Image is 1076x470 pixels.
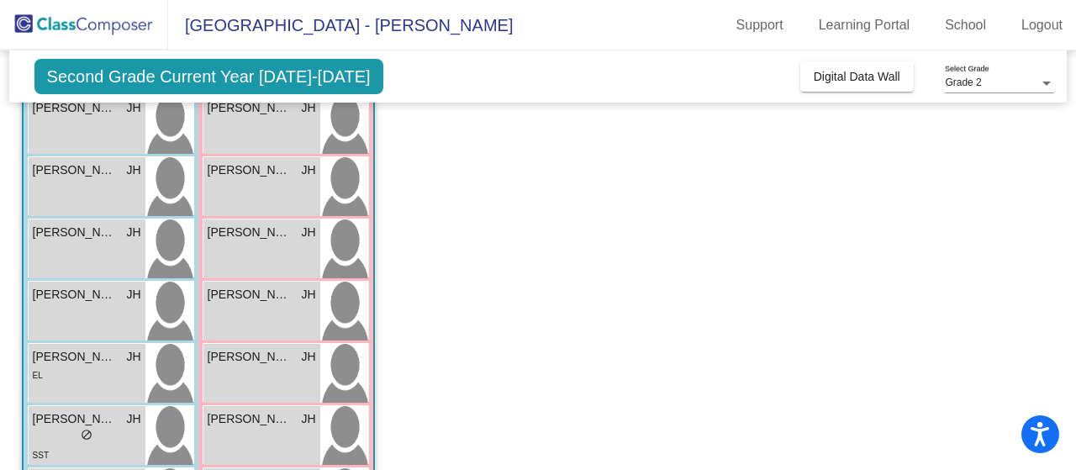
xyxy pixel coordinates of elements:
span: JH [126,410,140,428]
span: [PERSON_NAME] [33,410,117,428]
span: JH [301,99,315,117]
span: JH [301,161,315,179]
a: Support [723,12,797,39]
span: [PERSON_NAME] [208,410,292,428]
span: Second Grade Current Year [DATE]-[DATE] [34,59,383,94]
span: do_not_disturb_alt [81,429,92,441]
span: EL [33,371,43,380]
span: JH [126,161,140,179]
span: [PERSON_NAME] [208,161,292,179]
span: JH [301,410,315,428]
span: [PERSON_NAME] [208,286,292,304]
span: [GEOGRAPHIC_DATA] - [PERSON_NAME] [168,12,513,39]
span: [PERSON_NAME] [208,224,292,241]
span: SST [33,451,49,460]
span: [PERSON_NAME] [208,99,292,117]
span: [PERSON_NAME] [33,99,117,117]
span: JH [126,348,140,366]
a: Learning Portal [805,12,924,39]
span: [PERSON_NAME] [33,348,117,366]
button: Digital Data Wall [800,61,914,92]
span: Grade 2 [945,77,981,88]
span: [PERSON_NAME] [33,224,117,241]
span: JH [301,224,315,241]
span: [PERSON_NAME] [208,348,292,366]
span: JH [126,99,140,117]
span: JH [126,286,140,304]
span: JH [301,348,315,366]
a: Logout [1008,12,1076,39]
span: JH [126,224,140,241]
span: JH [301,286,315,304]
span: [PERSON_NAME] [33,286,117,304]
span: [PERSON_NAME] [33,161,117,179]
span: Digital Data Wall [814,70,900,83]
a: School [931,12,1000,39]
